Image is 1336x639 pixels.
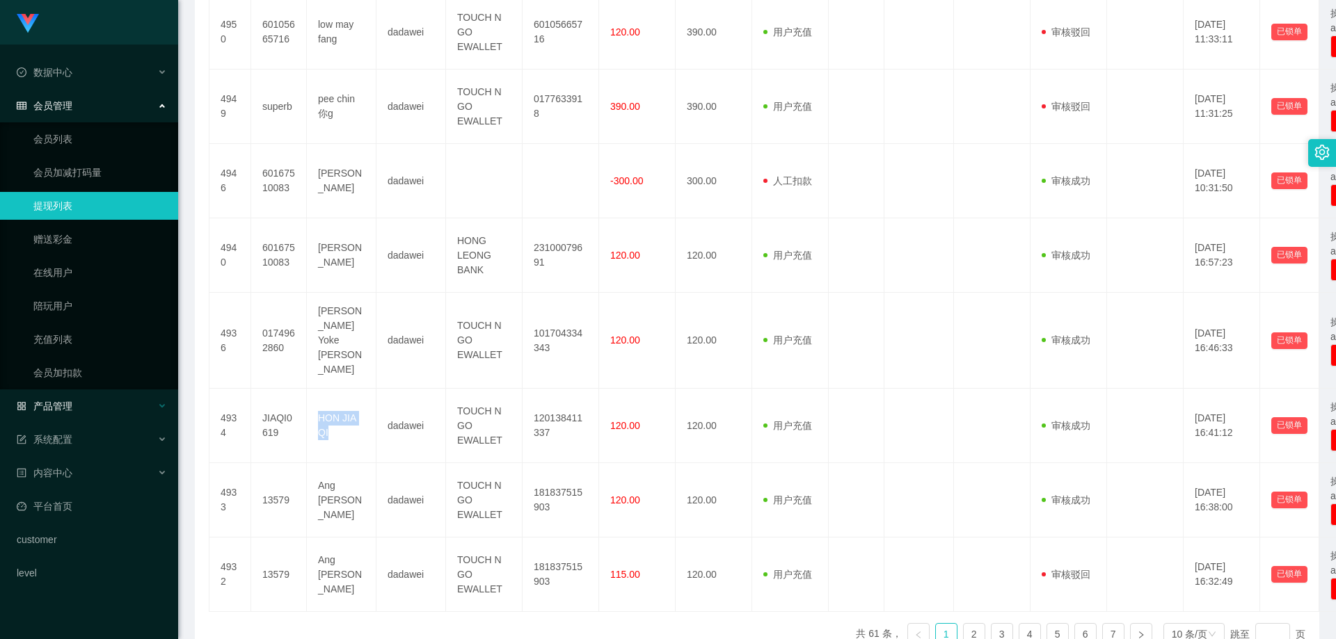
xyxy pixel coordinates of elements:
[523,537,599,612] td: 181837515903
[251,293,307,389] td: 0174962860
[209,389,251,463] td: 4934
[523,293,599,389] td: 101704334343
[523,70,599,144] td: 0177633918
[610,101,640,112] span: 390.00
[763,494,812,505] span: 用户充值
[446,70,523,144] td: TOUCH N GO EWALLET
[1184,70,1260,144] td: [DATE] 11:31:25
[1137,631,1145,639] i: 图标: right
[251,70,307,144] td: superb
[376,293,446,389] td: dadawei
[307,218,376,293] td: [PERSON_NAME]
[1271,24,1307,40] button: 已锁单
[1042,494,1090,505] span: 审核成功
[209,218,251,293] td: 4940
[523,389,599,463] td: 120138411337
[17,468,26,478] i: 图标: profile
[251,537,307,612] td: 13579
[446,537,523,612] td: TOUCH N GO EWALLET
[676,389,752,463] td: 120.00
[610,334,640,346] span: 120.00
[307,463,376,537] td: Ang [PERSON_NAME]
[676,144,752,218] td: 300.00
[1184,389,1260,463] td: [DATE] 16:41:12
[1042,26,1090,38] span: 审核驳回
[17,100,72,111] span: 会员管理
[914,631,923,639] i: 图标: left
[33,225,167,253] a: 赠送彩金
[676,293,752,389] td: 120.00
[763,101,812,112] span: 用户充值
[523,463,599,537] td: 181837515903
[17,492,167,520] a: 图标: dashboard平台首页
[1271,566,1307,583] button: 已锁单
[523,218,599,293] td: 23100079691
[17,434,72,445] span: 系统配置
[307,389,376,463] td: HON JIA QI
[446,389,523,463] td: TOUCH N GO EWALLET
[17,435,26,444] i: 图标: form
[376,389,446,463] td: dadawei
[376,70,446,144] td: dadawei
[610,494,640,505] span: 120.00
[763,175,812,186] span: 人工扣款
[1271,417,1307,434] button: 已锁单
[33,325,167,353] a: 充值列表
[33,159,167,186] a: 会员加减打码量
[763,26,812,38] span: 用户充值
[376,463,446,537] td: dadawei
[1042,569,1090,580] span: 审核驳回
[1042,334,1090,346] span: 审核成功
[33,192,167,220] a: 提现列表
[610,569,640,580] span: 115.00
[1271,98,1307,115] button: 已锁单
[610,420,640,431] span: 120.00
[17,526,167,553] a: customer
[251,218,307,293] td: 60167510083
[209,144,251,218] td: 4946
[17,67,72,78] span: 数据中心
[251,463,307,537] td: 13579
[1314,145,1330,160] i: 图标: setting
[1184,293,1260,389] td: [DATE] 16:46:33
[33,359,167,387] a: 会员加扣款
[376,218,446,293] td: dadawei
[1271,172,1307,189] button: 已锁单
[1042,420,1090,431] span: 审核成功
[307,537,376,612] td: Ang [PERSON_NAME]
[446,463,523,537] td: TOUCH N GO EWALLET
[209,293,251,389] td: 4936
[676,463,752,537] td: 120.00
[376,537,446,612] td: dadawei
[17,401,26,411] i: 图标: appstore-o
[763,334,812,346] span: 用户充值
[1184,218,1260,293] td: [DATE] 16:57:23
[610,250,640,261] span: 120.00
[251,389,307,463] td: JIAQI0619
[376,144,446,218] td: dadawei
[1271,492,1307,508] button: 已锁单
[1184,463,1260,537] td: [DATE] 16:38:00
[676,70,752,144] td: 390.00
[209,463,251,537] td: 4933
[209,537,251,612] td: 4932
[1042,101,1090,112] span: 审核驳回
[610,26,640,38] span: 120.00
[446,293,523,389] td: TOUCH N GO EWALLET
[17,559,167,587] a: level
[251,144,307,218] td: 60167510083
[33,292,167,320] a: 陪玩用户
[1271,332,1307,349] button: 已锁单
[17,14,39,33] img: logo.9652507e.png
[307,144,376,218] td: [PERSON_NAME]
[1184,144,1260,218] td: [DATE] 10:31:50
[1042,175,1090,186] span: 审核成功
[307,70,376,144] td: pee chin 你g
[610,175,643,186] span: -300.00
[209,70,251,144] td: 4949
[763,250,812,261] span: 用户充值
[763,569,812,580] span: 用户充值
[17,67,26,77] i: 图标: check-circle-o
[17,467,72,478] span: 内容中心
[676,537,752,612] td: 120.00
